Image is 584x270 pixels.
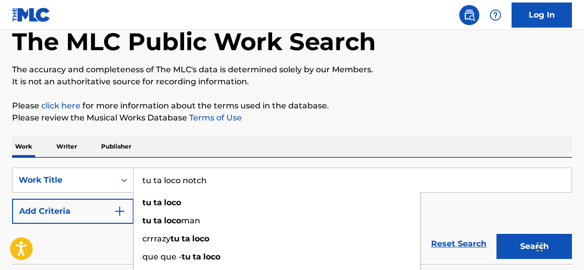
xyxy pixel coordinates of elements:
strong: tu [182,252,191,261]
p: The accuracy and completeness of The MLC's data is determined solely by our Members. [12,64,572,76]
h1: The MLC Public Work Search [12,27,376,57]
a: click here [41,101,80,110]
p: Please for more information about the terms used in the database. [12,100,572,112]
strong: tu [142,216,151,225]
img: search [463,9,475,21]
strong: ta [153,216,162,225]
span: que que - [142,252,182,261]
strong: ta [182,234,190,243]
strong: loco [164,216,181,225]
form: Search Form [12,168,572,264]
strong: ta [193,252,201,261]
p: Writer [53,136,80,157]
p: It is not an authoritative source for recording information. [12,76,572,88]
div: Drag [537,232,543,262]
img: help [489,9,502,21]
p: Publisher [98,136,134,157]
span: man [181,216,200,225]
strong: loco [203,252,220,261]
img: MLC Logo [12,8,51,22]
strong: ta [153,198,162,207]
div: Work Title [19,174,109,186]
strong: tu [142,198,151,207]
img: 9d2ae6d4665cec9f34b9.svg [114,205,126,217]
a: Reset Search [426,233,491,255]
p: Please review the Musical Works Database [12,112,572,124]
strong: tu [171,234,180,243]
span: crrrazy [142,234,171,243]
div: Help [485,5,506,25]
a: Log In [512,3,572,28]
iframe: Chat Widget [534,222,584,270]
strong: loco [192,234,209,243]
a: Public Search [459,5,479,25]
p: Work [12,136,35,157]
a: Terms of Use [187,113,242,122]
button: Add Criteria [12,199,134,224]
strong: loco [164,198,181,207]
button: Search [496,234,572,259]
